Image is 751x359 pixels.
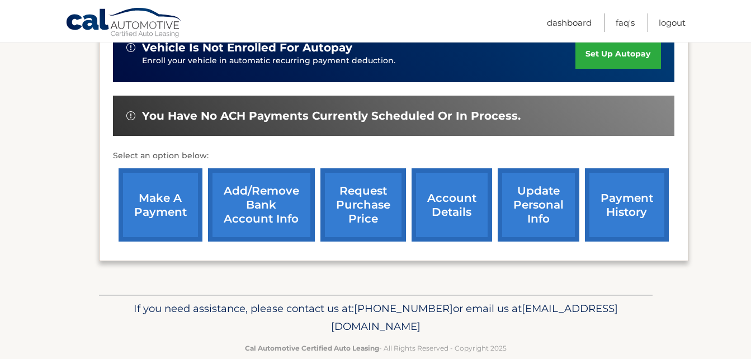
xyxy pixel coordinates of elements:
[119,168,202,242] a: make a payment
[320,168,406,242] a: request purchase price
[208,168,315,242] a: Add/Remove bank account info
[547,13,592,32] a: Dashboard
[331,302,618,333] span: [EMAIL_ADDRESS][DOMAIN_NAME]
[659,13,686,32] a: Logout
[498,168,579,242] a: update personal info
[142,109,521,123] span: You have no ACH payments currently scheduled or in process.
[412,168,492,242] a: account details
[585,168,669,242] a: payment history
[106,300,645,336] p: If you need assistance, please contact us at: or email us at
[245,344,379,352] strong: Cal Automotive Certified Auto Leasing
[113,149,674,163] p: Select an option below:
[354,302,453,315] span: [PHONE_NUMBER]
[616,13,635,32] a: FAQ's
[126,111,135,120] img: alert-white.svg
[106,342,645,354] p: - All Rights Reserved - Copyright 2025
[65,7,183,40] a: Cal Automotive
[126,43,135,52] img: alert-white.svg
[142,55,576,67] p: Enroll your vehicle in automatic recurring payment deduction.
[142,41,352,55] span: vehicle is not enrolled for autopay
[575,39,660,69] a: set up autopay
